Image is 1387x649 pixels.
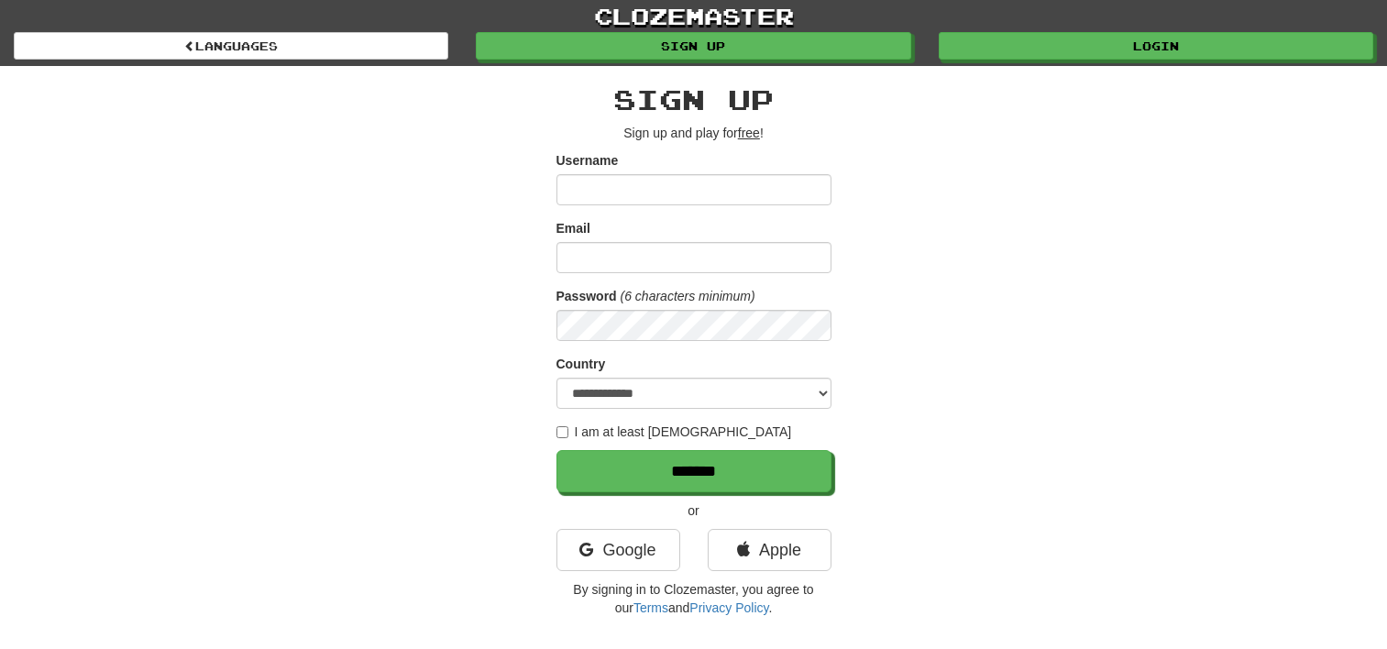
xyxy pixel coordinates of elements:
[556,84,831,115] h2: Sign up
[738,126,760,140] u: free
[708,529,831,571] a: Apple
[556,426,568,438] input: I am at least [DEMOGRAPHIC_DATA]
[14,32,448,60] a: Languages
[939,32,1373,60] a: Login
[476,32,910,60] a: Sign up
[556,580,831,617] p: By signing in to Clozemaster, you agree to our and .
[556,151,619,170] label: Username
[689,600,768,615] a: Privacy Policy
[633,600,668,615] a: Terms
[556,529,680,571] a: Google
[556,124,831,142] p: Sign up and play for !
[556,219,590,237] label: Email
[556,287,617,305] label: Password
[621,289,755,303] em: (6 characters minimum)
[556,423,792,441] label: I am at least [DEMOGRAPHIC_DATA]
[556,501,831,520] p: or
[556,355,606,373] label: Country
